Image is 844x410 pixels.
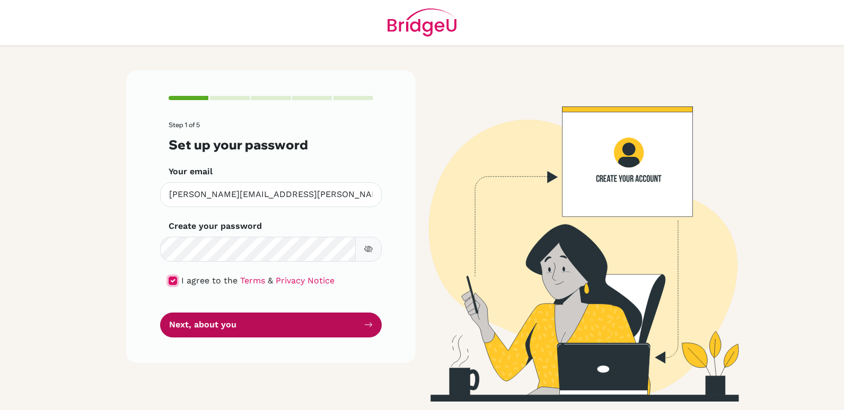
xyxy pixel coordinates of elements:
[169,220,262,233] label: Create your password
[169,121,200,129] span: Step 1 of 5
[169,137,373,153] h3: Set up your password
[181,275,238,286] span: I agree to the
[160,182,382,207] input: Insert your email*
[240,275,265,286] a: Terms
[268,275,273,286] span: &
[169,165,213,178] label: Your email
[160,313,382,337] button: Next, about you
[276,275,335,286] a: Privacy Notice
